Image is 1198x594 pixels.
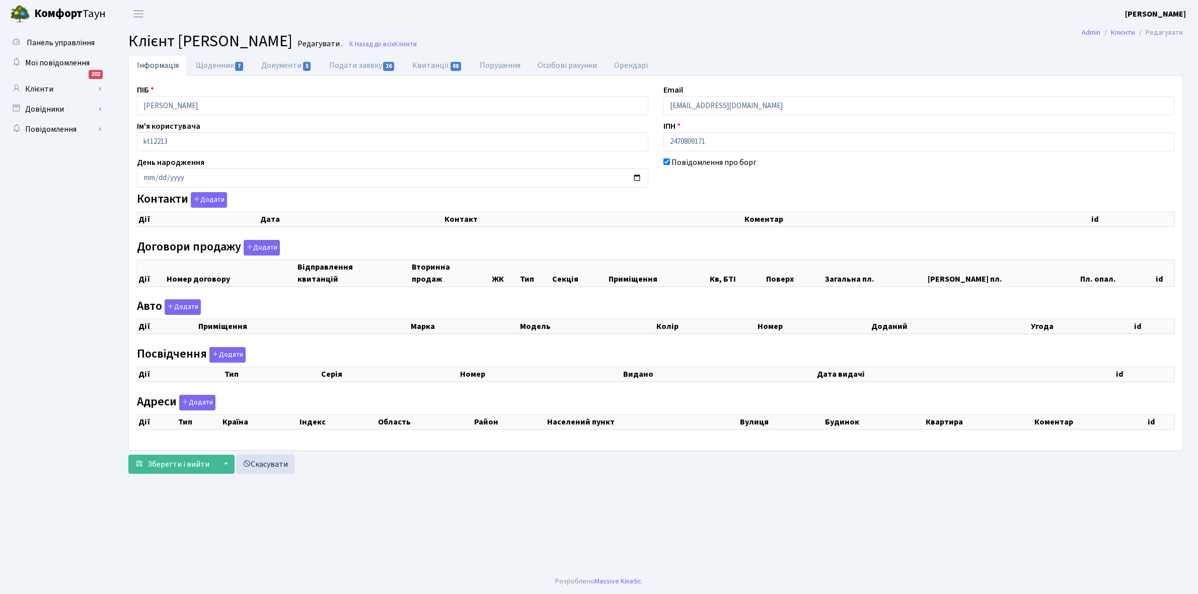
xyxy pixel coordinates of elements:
small: Редагувати . [295,39,343,49]
span: Клієнт [PERSON_NAME] [128,30,292,53]
div: 202 [89,70,103,79]
th: id [1155,260,1174,286]
a: Квитанції [404,55,471,76]
label: Авто [137,299,201,315]
b: Комфорт [34,6,83,22]
a: Додати [177,393,215,410]
a: Орендарі [606,55,656,76]
label: ПІБ [137,84,154,96]
th: Колір [655,319,757,334]
span: Мої повідомлення [25,57,90,68]
th: Марка [410,319,519,334]
th: Дії [137,367,223,381]
th: Тип [177,414,222,429]
span: Таун [34,6,106,23]
th: Кв, БТІ [709,260,765,286]
th: Відправлення квитанцій [296,260,411,286]
th: Країна [221,414,298,429]
th: Дії [137,212,260,227]
label: Адреси [137,395,215,410]
th: Дії [137,319,197,334]
label: Email [663,84,683,96]
a: Admin [1082,27,1100,38]
a: Панель управління [5,33,106,53]
th: Тип [519,260,551,286]
a: Скасувати [236,455,294,474]
label: День народження [137,156,204,168]
a: Повідомлення [5,119,106,139]
span: 16 [383,62,394,71]
button: Посвідчення [209,347,246,363]
div: Розроблено . [555,576,643,587]
a: Порушення [471,55,529,76]
a: Подати заявку [321,55,404,76]
a: Додати [162,298,201,315]
a: Клієнти [1111,27,1135,38]
th: Номер [757,319,870,334]
th: Дії [137,260,166,286]
th: Секція [551,260,608,286]
th: Дії [137,414,177,429]
th: Тип [223,367,320,381]
button: Договори продажу [244,240,280,256]
label: Контакти [137,192,227,208]
label: ІПН [663,120,681,132]
th: Номер договору [166,260,296,286]
th: Модель [519,319,656,334]
b: [PERSON_NAME] [1125,9,1186,20]
button: Контакти [191,192,227,208]
th: [PERSON_NAME] пл. [927,260,1079,286]
th: Доданий [870,319,1030,334]
img: logo.png [10,4,30,24]
th: Область [377,414,474,429]
th: id [1115,367,1174,381]
th: Район [473,414,546,429]
th: Пл. опал. [1079,260,1155,286]
label: Ім'я користувача [137,120,200,132]
th: id [1147,414,1174,429]
button: Переключити навігацію [126,6,151,22]
th: Дата [259,212,443,227]
span: 5 [303,62,311,71]
th: Приміщення [197,319,410,334]
th: Коментар [1033,414,1147,429]
th: Угода [1030,319,1133,334]
th: Вулиця [739,414,824,429]
a: Довідники [5,99,106,119]
button: Зберегти і вийти [128,455,216,474]
th: Контакт [443,212,743,227]
a: Додати [188,191,227,208]
th: Індекс [298,414,377,429]
a: [PERSON_NAME] [1125,8,1186,20]
a: Назад до всіхКлієнти [348,39,417,49]
th: Населений пункт [546,414,739,429]
li: Редагувати [1135,27,1183,38]
th: id [1090,212,1174,227]
th: Номер [459,367,622,381]
th: Будинок [824,414,925,429]
a: Додати [241,238,280,256]
a: Клієнти [5,79,106,99]
span: Зберегти і вийти [147,459,209,470]
th: Коментар [743,212,1091,227]
th: Видано [622,367,815,381]
a: Щоденник [187,55,253,76]
span: Клієнти [394,39,417,49]
th: Приміщення [608,260,709,286]
span: 88 [451,62,462,71]
a: Особові рахунки [529,55,606,76]
th: Квартира [925,414,1034,429]
span: Панель управління [27,37,95,48]
label: Посвідчення [137,347,246,363]
a: Інформація [128,55,187,76]
th: Дата видачі [816,367,1115,381]
a: Мої повідомлення202 [5,53,106,73]
nav: breadcrumb [1067,22,1198,43]
span: 7 [235,62,243,71]
a: Додати [207,345,246,363]
button: Адреси [179,395,215,410]
th: ЖК [491,260,519,286]
th: id [1133,319,1174,334]
a: Документи [253,55,320,76]
label: Повідомлення про борг [671,156,757,168]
